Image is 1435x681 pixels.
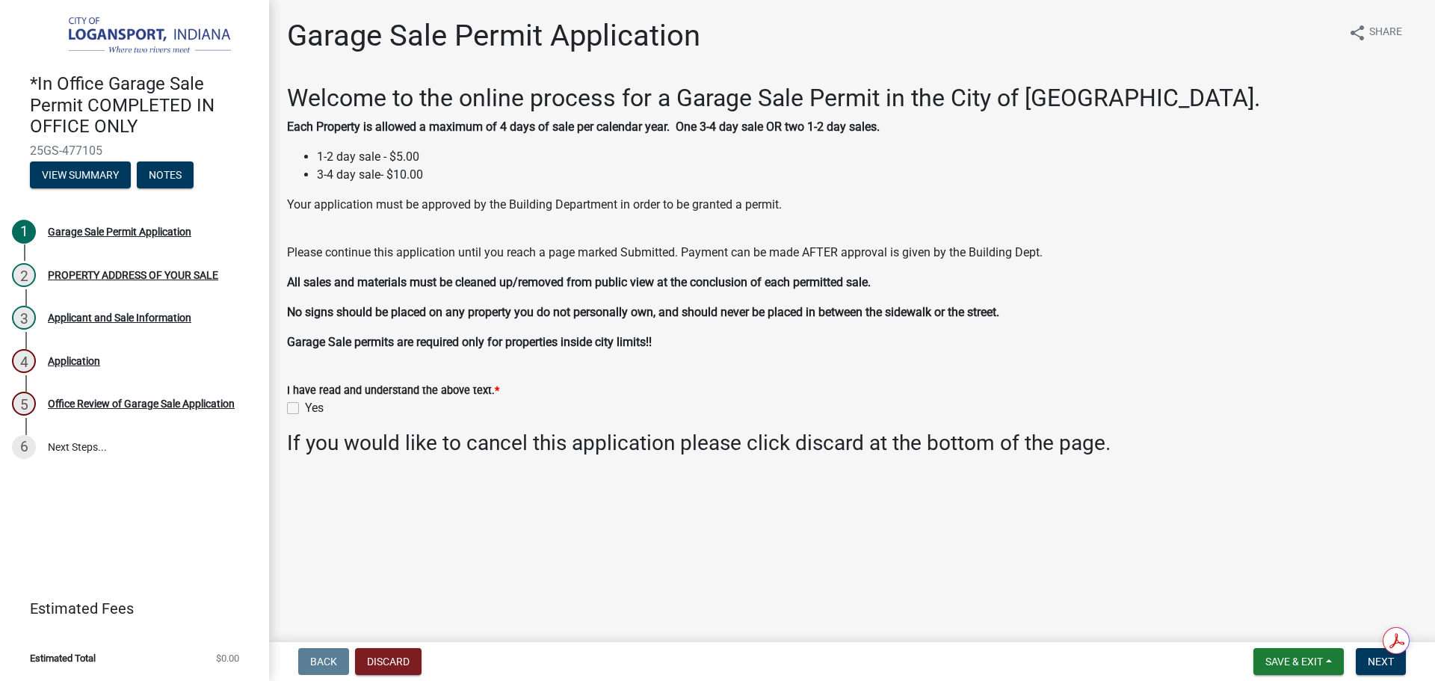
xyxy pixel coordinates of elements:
[12,263,36,287] div: 2
[287,275,871,289] strong: All sales and materials must be cleaned up/removed from public view at the conclusion of each per...
[317,166,1417,184] li: 3-4 day sale- $10.00
[1356,648,1406,675] button: Next
[310,656,337,668] span: Back
[287,386,499,396] label: I have read and understand the above text.
[137,161,194,188] button: Notes
[12,349,36,373] div: 4
[30,73,257,138] h4: *In Office Garage Sale Permit COMPLETED IN OFFICE ONLY
[216,653,239,663] span: $0.00
[287,305,999,319] strong: No signs should be placed on any property you do not personally own, and should never be placed i...
[12,220,36,244] div: 1
[30,170,131,182] wm-modal-confirm: Summary
[317,148,1417,166] li: 1-2 day sale - $5.00
[137,170,194,182] wm-modal-confirm: Notes
[48,227,191,237] div: Garage Sale Permit Application
[48,398,235,409] div: Office Review of Garage Sale Application
[1265,656,1323,668] span: Save & Exit
[12,392,36,416] div: 5
[12,594,245,623] a: Estimated Fees
[30,16,245,58] img: City of Logansport, Indiana
[30,144,239,158] span: 25GS-477105
[287,196,1417,232] p: Your application must be approved by the Building Department in order to be granted a permit.
[1336,18,1414,47] button: shareShare
[287,335,652,349] strong: Garage Sale permits are required only for properties inside city limits!!
[1253,648,1344,675] button: Save & Exit
[12,435,36,459] div: 6
[1369,24,1402,42] span: Share
[48,270,218,280] div: PROPERTY ADDRESS OF YOUR SALE
[305,399,324,417] label: Yes
[1368,656,1394,668] span: Next
[287,244,1417,262] p: Please continue this application until you reach a page marked Submitted. Payment can be made AFT...
[355,648,422,675] button: Discard
[287,18,700,54] h1: Garage Sale Permit Application
[30,653,96,663] span: Estimated Total
[1348,24,1366,42] i: share
[48,312,191,323] div: Applicant and Sale Information
[12,306,36,330] div: 3
[48,356,100,366] div: Application
[287,431,1417,456] h3: If you would like to cancel this application please click discard at the bottom of the page.
[30,161,131,188] button: View Summary
[298,648,349,675] button: Back
[287,120,880,134] strong: Each Property is allowed a maximum of 4 days of sale per calendar year. One 3-4 day sale OR two 1...
[287,84,1417,112] h2: Welcome to the online process for a Garage Sale Permit in the City of [GEOGRAPHIC_DATA].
